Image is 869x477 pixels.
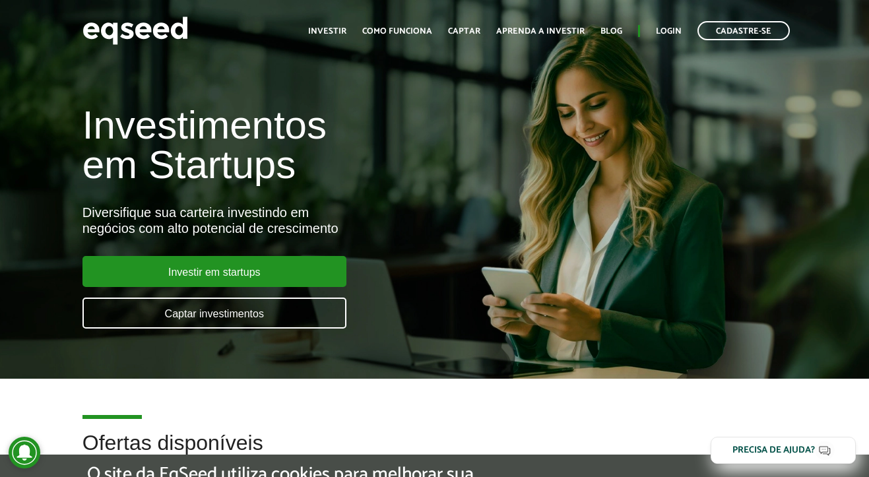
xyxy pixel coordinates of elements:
[82,13,188,48] img: EqSeed
[82,106,498,185] h1: Investimentos em Startups
[82,256,346,287] a: Investir em startups
[600,27,622,36] a: Blog
[82,205,498,236] div: Diversifique sua carteira investindo em negócios com alto potencial de crescimento
[448,27,480,36] a: Captar
[362,27,432,36] a: Como funciona
[82,431,787,474] h2: Ofertas disponíveis
[656,27,682,36] a: Login
[496,27,585,36] a: Aprenda a investir
[308,27,346,36] a: Investir
[697,21,790,40] a: Cadastre-se
[82,298,346,329] a: Captar investimentos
